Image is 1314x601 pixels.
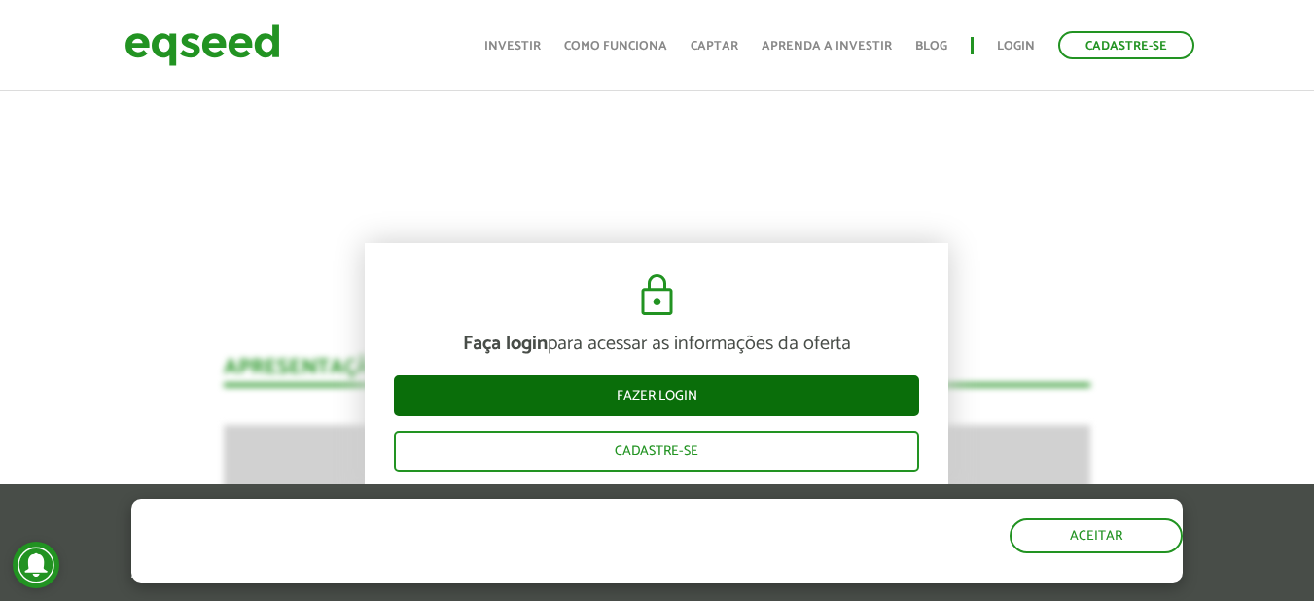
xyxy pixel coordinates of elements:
h5: O site da EqSeed utiliza cookies para melhorar sua navegação. [131,499,762,559]
a: Login [997,40,1035,53]
a: Fazer login [394,375,919,416]
a: Investir [484,40,541,53]
a: Como funciona [564,40,667,53]
button: Aceitar [1010,518,1183,553]
p: para acessar as informações da oferta [394,333,919,356]
a: Captar [691,40,738,53]
a: Aprenda a investir [762,40,892,53]
img: cadeado.svg [633,272,681,319]
strong: Faça login [463,328,548,360]
a: política de privacidade e de cookies [388,566,613,583]
a: Cadastre-se [394,431,919,472]
a: Blog [915,40,947,53]
p: Ao clicar em "aceitar", você aceita nossa . [131,564,762,583]
img: EqSeed [124,19,280,71]
a: Cadastre-se [1058,31,1194,59]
